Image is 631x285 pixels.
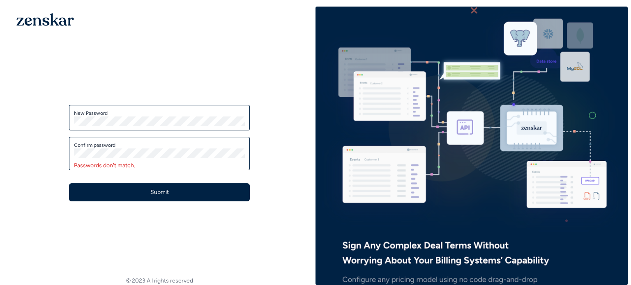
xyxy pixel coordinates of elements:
img: 1OGAJ2xQqyY4LXKgY66KYq0eOWRCkrZdAb3gUhuVAqdWPZE9SRJmCz+oDMSn4zDLXe31Ii730ItAGKgCKgCCgCikA4Av8PJUP... [16,13,74,26]
div: Passwords don't match. [74,162,245,170]
button: Submit [69,183,250,201]
footer: © 2023 All rights reserved [3,277,315,285]
label: New Password [74,110,245,116]
label: Confirm password [74,142,245,148]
